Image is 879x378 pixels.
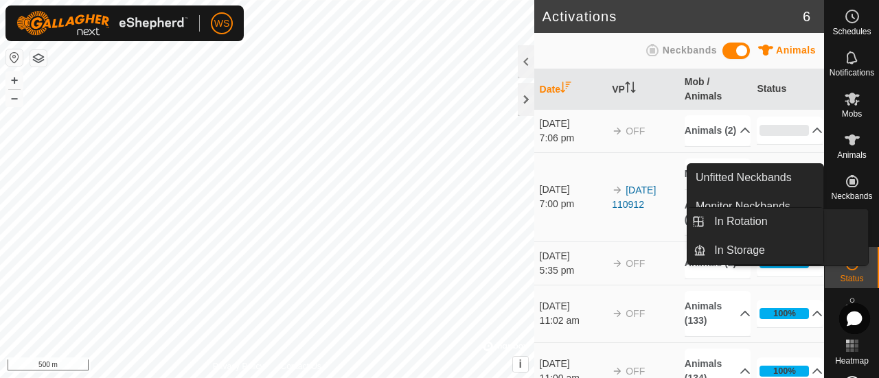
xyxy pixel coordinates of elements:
span: In Rotation [714,213,767,230]
div: 5:35 pm [540,263,606,278]
span: Animals [837,151,867,159]
span: Schedules [832,27,871,36]
div: [DATE] [540,357,606,371]
p-accordion-header: Animals (133) [685,291,751,336]
p-sorticon: Activate to sort [625,84,636,95]
span: Unfitted Neckbands [696,169,792,186]
a: In Rotation [706,208,823,235]
span: OFF [626,126,645,137]
span: Neckbands [831,192,872,200]
a: Contact Us [280,360,321,373]
th: VP [606,69,679,110]
p-accordion-header: Animals (134) [685,190,751,235]
a: Privacy Policy [213,360,264,373]
a: [DATE] 110912 [612,185,656,210]
span: Heatmap [835,357,869,365]
div: 100% [773,364,796,377]
img: arrow [612,126,623,137]
img: Gallagher Logo [16,11,188,36]
div: 0% [760,125,809,136]
img: arrow [612,366,623,377]
a: In Storage [706,237,823,264]
p-accordion-header: 100% [757,300,823,327]
span: OFF [626,258,645,269]
a: Monitor Neckbands [687,193,823,220]
div: 100% [760,366,809,377]
span: Notifications [830,69,874,77]
button: – [6,90,23,106]
div: [DATE] [540,117,606,131]
img: arrow [612,308,623,319]
span: In Storage [714,242,765,259]
button: Reset Map [6,49,23,66]
h2: Activations [543,8,803,25]
span: Status [840,274,863,283]
p-accordion-header: Mobs (1) [685,158,751,189]
span: Mobs [842,110,862,118]
div: 11:02 am [540,314,606,328]
div: [DATE] [540,182,606,197]
div: 100% [773,307,796,320]
th: Date [534,69,607,110]
span: OFF [626,366,645,377]
div: [DATE] [540,299,606,314]
img: arrow [612,185,623,196]
p-accordion-header: Animals (2) [685,248,751,279]
p-sorticon: Activate to sort [560,84,571,95]
div: 7:00 pm [540,197,606,211]
span: Animals [776,45,816,56]
img: arrow [612,258,623,269]
span: OFF [626,308,645,319]
li: In Storage [687,237,823,264]
li: In Rotation [687,208,823,235]
span: Neckbands [663,45,717,56]
button: Map Layers [30,50,47,67]
button: i [513,357,528,372]
p-accordion-header: Animals (2) [685,115,751,146]
button: + [6,72,23,88]
p-accordion-header: 0% [757,117,823,144]
span: Monitor Neckbands [696,198,790,215]
th: Status [751,69,824,110]
div: [DATE] [540,249,606,263]
span: 6 [803,6,810,27]
div: 7:06 pm [540,131,606,145]
div: 100% [760,308,809,319]
span: i [518,358,521,370]
a: Unfitted Neckbands [687,164,823,191]
th: Mob / Animals [679,69,752,110]
span: WS [214,16,230,31]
